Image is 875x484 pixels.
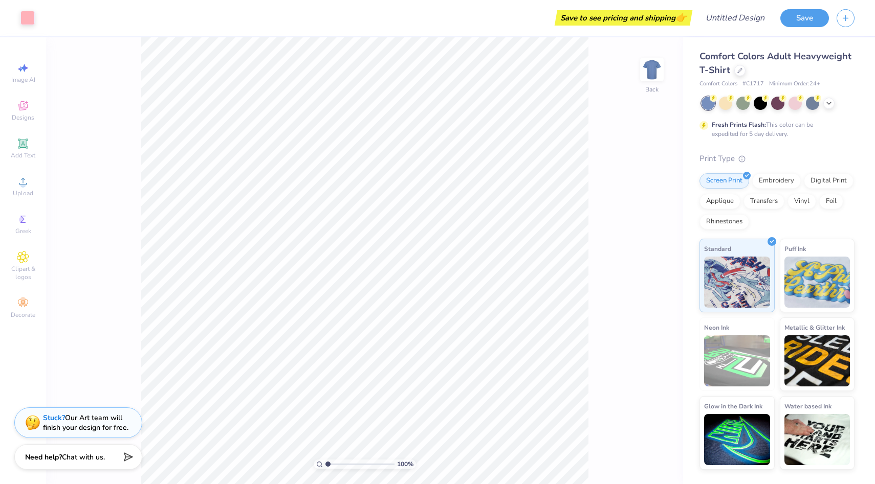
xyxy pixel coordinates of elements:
[62,452,105,462] span: Chat with us.
[699,153,855,165] div: Print Type
[675,11,687,24] span: 👉
[804,173,854,189] div: Digital Print
[645,85,659,94] div: Back
[11,151,35,159] span: Add Text
[742,80,764,88] span: # C1717
[5,265,41,281] span: Clipart & logos
[784,335,850,386] img: Metallic & Glitter Ink
[12,113,34,122] span: Designs
[43,413,128,432] div: Our Art team will finish your design for free.
[697,8,773,28] input: Untitled Design
[43,413,65,423] strong: Stuck?
[25,452,62,462] strong: Need help?
[704,401,762,411] span: Glow in the Dark Ink
[787,194,816,209] div: Vinyl
[557,10,690,26] div: Save to see pricing and shipping
[784,322,845,333] span: Metallic & Glitter Ink
[699,50,851,76] span: Comfort Colors Adult Heavyweight T-Shirt
[704,335,770,386] img: Neon Ink
[712,121,766,129] strong: Fresh Prints Flash:
[743,194,784,209] div: Transfers
[15,227,31,235] span: Greek
[784,414,850,465] img: Water based Ink
[784,401,832,411] span: Water based Ink
[819,194,843,209] div: Foil
[699,214,749,229] div: Rhinestones
[699,173,749,189] div: Screen Print
[784,243,806,254] span: Puff Ink
[704,414,770,465] img: Glow in the Dark Ink
[704,243,731,254] span: Standard
[712,120,838,139] div: This color can be expedited for 5 day delivery.
[704,322,729,333] span: Neon Ink
[11,76,35,84] span: Image AI
[784,257,850,308] img: Puff Ink
[699,194,740,209] div: Applique
[397,459,413,469] span: 100 %
[704,257,770,308] img: Standard
[642,59,662,80] img: Back
[11,311,35,319] span: Decorate
[752,173,801,189] div: Embroidery
[780,9,829,27] button: Save
[699,80,737,88] span: Comfort Colors
[769,80,820,88] span: Minimum Order: 24 +
[13,189,33,197] span: Upload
